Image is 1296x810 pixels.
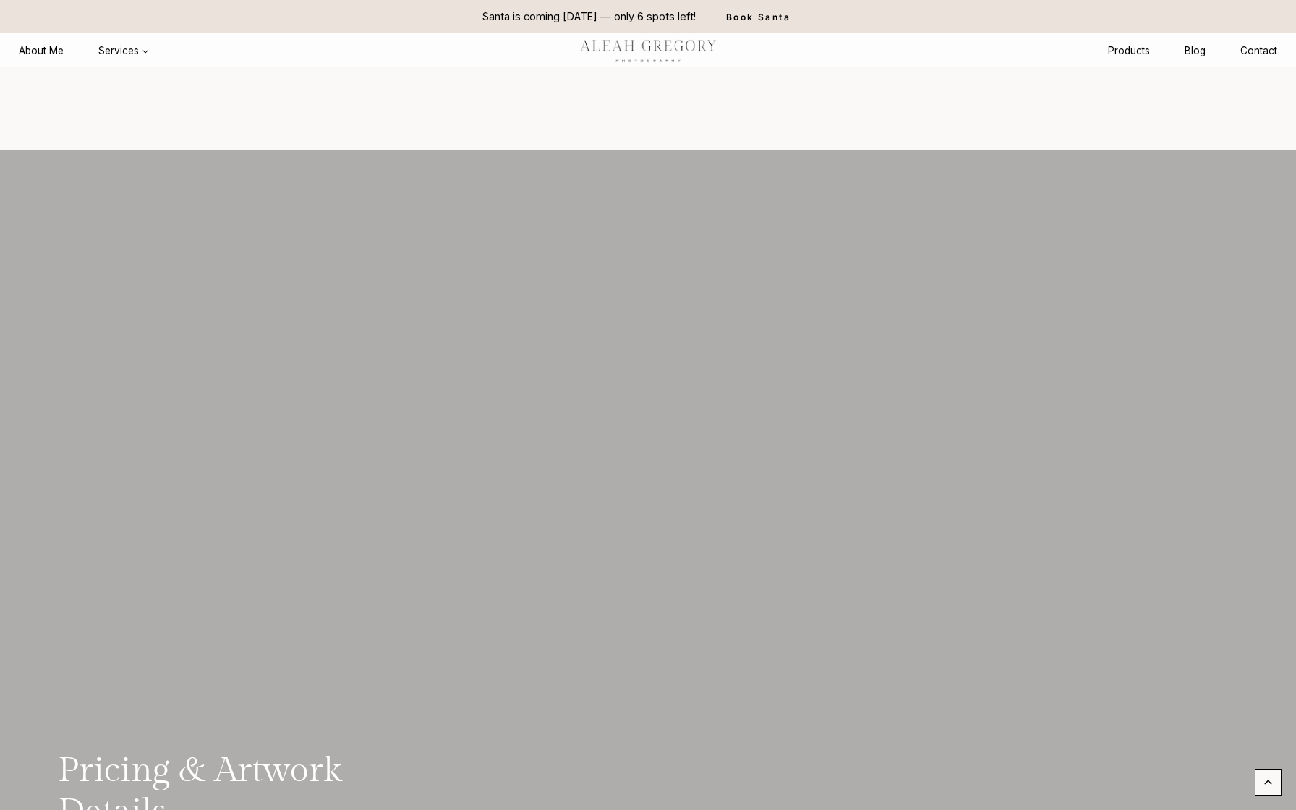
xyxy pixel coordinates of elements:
nav: Primary [1,38,166,64]
a: Contact [1223,38,1295,64]
p: Santa is coming [DATE] — only 6 spots left! [482,9,696,25]
a: Services [81,38,166,64]
a: Products [1091,38,1167,64]
span: Services [98,43,149,58]
nav: Secondary [1091,38,1295,64]
img: aleah gregory logo [560,34,735,67]
a: About Me [1,38,81,64]
a: Scroll to top [1255,769,1282,796]
a: Blog [1167,38,1223,64]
